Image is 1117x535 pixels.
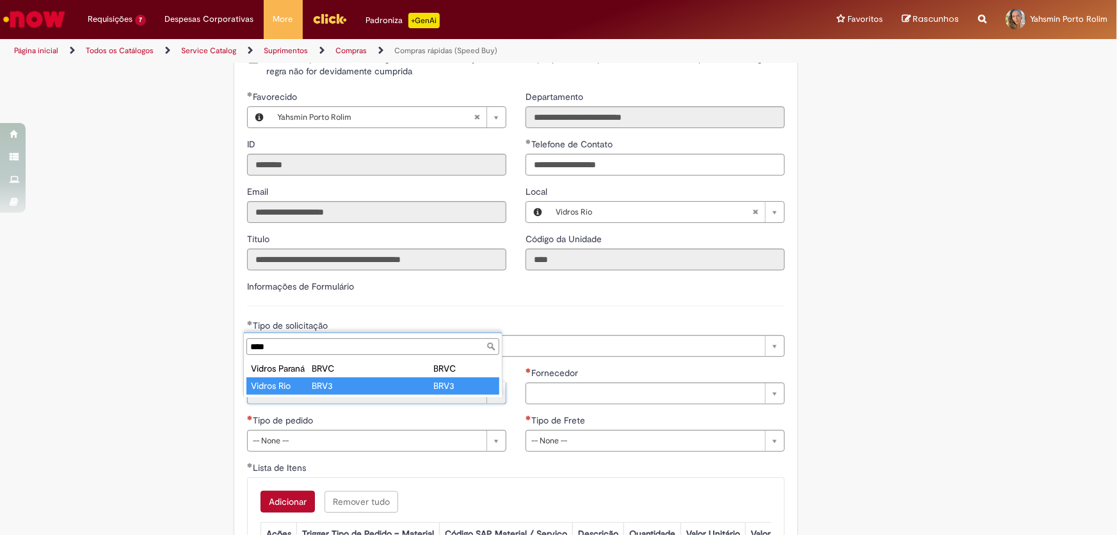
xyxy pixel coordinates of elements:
[434,362,495,375] div: BRVC
[434,379,495,392] div: BRV3
[251,379,312,392] div: Vidros Rio
[312,379,373,392] div: BRV3
[312,362,373,375] div: BRVC
[251,362,312,375] div: Vidros Paraná
[244,358,502,397] ul: Planta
